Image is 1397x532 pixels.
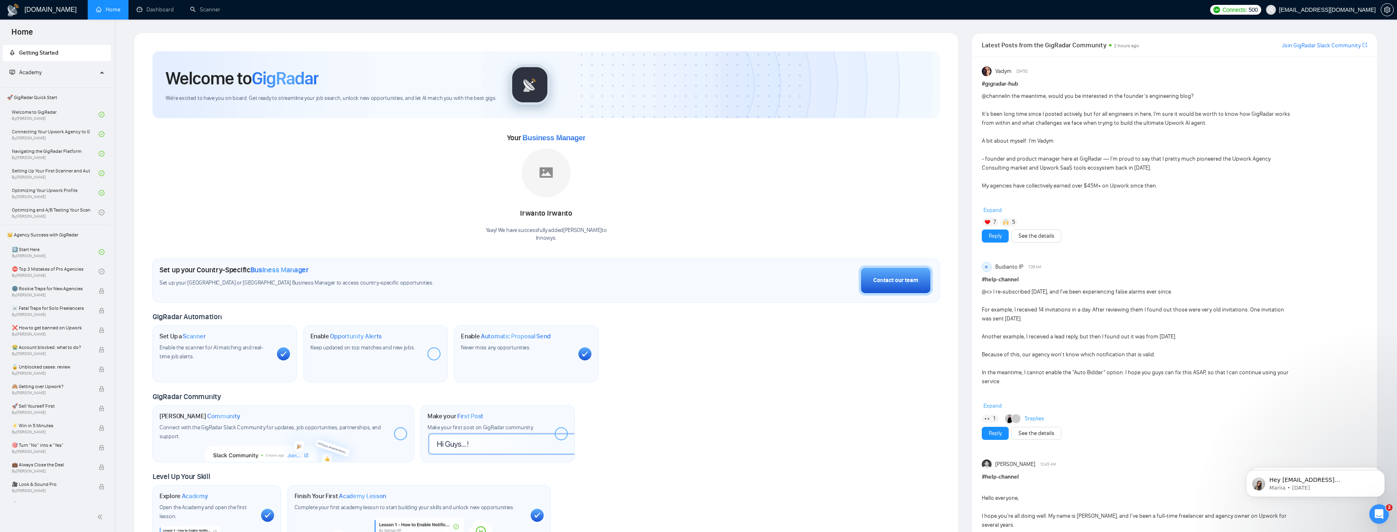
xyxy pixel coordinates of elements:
img: upwork-logo.png [1213,7,1220,13]
span: 🔓 Unblocked cases: review [12,363,90,371]
span: ❌ How to get banned on Upwork [12,324,90,332]
span: lock [99,308,104,313]
span: lock [99,484,104,490]
a: Reply [989,429,1002,438]
span: Latest Posts from the GigRadar Community [982,40,1107,50]
span: check-circle [99,112,104,117]
a: Reply [989,232,1002,241]
span: lock [99,425,104,431]
span: lock [99,406,104,411]
span: setting [1381,7,1393,13]
span: By [PERSON_NAME] [12,449,90,454]
a: 1️⃣ Start HereBy[PERSON_NAME] [12,243,99,261]
span: By [PERSON_NAME] [12,430,90,435]
a: homeHome [96,6,120,13]
span: Level Up Your Skill [153,472,210,481]
span: 7:26 AM [1028,263,1041,271]
img: Dima [1005,414,1014,423]
a: See the details [1018,232,1054,241]
span: Hey [EMAIL_ADDRESS][DOMAIN_NAME], Do you want to learn how to integrate GigRadar with your CRM of... [35,24,140,192]
h1: Finish Your First [294,492,386,500]
span: user [1268,7,1274,13]
img: ❤️ [985,219,990,225]
a: Connecting Your Upwork Agency to GigRadarBy[PERSON_NAME] [12,125,99,143]
img: slackcommunity-bg.png [205,424,361,462]
span: GigRadar Automation [153,312,221,321]
span: Complete your first academy lesson to start building your skills and unlock new opportunities. [294,504,514,511]
span: check-circle [99,131,104,137]
span: 👑 Agency Success with GigRadar [4,227,110,243]
span: 💼 Always Close the Deal [12,461,90,469]
span: fund-projection-screen [9,69,15,75]
span: check-circle [99,249,104,255]
span: Academy [9,69,42,76]
span: By [PERSON_NAME] [12,351,90,356]
span: Open the Academy and open the first lesson. [159,504,247,520]
a: Optimizing Your Upwork ProfileBy[PERSON_NAME] [12,184,99,202]
button: See the details [1012,230,1061,243]
span: Expand [983,402,1002,409]
span: Academy [182,492,208,500]
span: Business Manager [522,134,585,142]
span: 🤖 AI-Powered Sales Calls [12,500,90,508]
span: We're excited to have you on board. Get ready to streamline your job search, unlock new opportuni... [166,95,496,102]
span: lock [99,347,104,353]
span: 2 hours ago [1114,43,1139,49]
span: Keep updated on top matches and new jobs. [310,344,415,351]
span: @channel [982,93,1006,99]
span: GigRadar [252,67,319,89]
a: Navigating the GigRadar PlatformBy[PERSON_NAME] [12,145,99,163]
span: Business Manager [250,265,309,274]
span: lock [99,327,104,333]
h1: Set up your Country-Specific [159,265,309,274]
a: Setting Up Your First Scanner and Auto-BidderBy[PERSON_NAME] [12,164,99,182]
a: Welcome to GigRadarBy[PERSON_NAME] [12,106,99,124]
span: By [PERSON_NAME] [12,410,90,415]
span: 🌚 Rookie Traps for New Agencies [12,285,90,293]
span: By [PERSON_NAME] [12,391,90,395]
button: Contact our team [859,265,933,296]
a: See the details [1018,429,1054,438]
span: check-circle [99,151,104,157]
img: Vadym [982,66,992,76]
h1: Welcome to [166,67,319,89]
span: 🎓 [1064,200,1071,207]
span: 😭 Account blocked: what to do? [12,343,90,351]
h1: [PERSON_NAME] [159,412,240,420]
h1: Make your [427,412,483,420]
span: By [PERSON_NAME] [12,371,90,376]
h1: # help-channel [982,275,1367,284]
span: Automatic Proposal Send [481,332,551,340]
span: 2 [1386,504,1393,511]
h1: Set Up a [159,332,206,340]
h1: Explore [159,492,208,500]
span: Academy [19,69,42,76]
span: Scanner [183,332,206,340]
span: Connect with the GigRadar Slack Community for updates, job opportunities, partnerships, and support. [159,424,381,440]
span: lock [99,386,104,392]
a: searchScanner [190,6,220,13]
span: Expand [983,207,1002,214]
button: Reply [982,427,1009,440]
span: Connects: [1222,5,1247,14]
span: check-circle [99,269,104,274]
span: GigRadar Community [153,392,221,401]
img: placeholder.png [522,148,571,197]
a: ⛔ Top 3 Mistakes of Pro AgenciesBy[PERSON_NAME] [12,263,99,280]
span: 🚀 GigRadar Quick Start [4,89,110,106]
span: lock [99,464,104,470]
p: Message from Mariia, sent 6d ago [35,31,141,39]
div: Contact our team [873,276,918,285]
h1: Enable [461,332,551,340]
img: 👀 [985,416,990,422]
span: Never miss any opportunities. [461,344,530,351]
span: double-left [97,513,105,521]
img: Akshay Purohit [982,459,992,469]
span: 🙈 Getting over Upwork? [12,382,90,391]
span: ☠️ Fatal Traps for Solo Freelancers [12,304,90,312]
span: check-circle [99,170,104,176]
span: 🚀 Sell Yourself First [12,402,90,410]
span: lock [99,288,104,294]
span: Set up your [GEOGRAPHIC_DATA] or [GEOGRAPHIC_DATA] Business Manager to access country-specific op... [159,279,624,287]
